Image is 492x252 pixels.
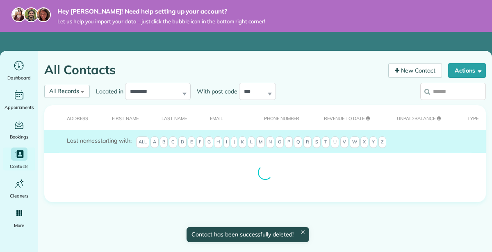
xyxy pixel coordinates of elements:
span: R [303,136,312,148]
strong: Hey [PERSON_NAME]! Need help setting up your account? [57,7,265,16]
th: Address [44,105,99,130]
span: Last names [67,137,98,144]
button: Actions [448,63,486,78]
span: O [276,136,284,148]
label: Located in [90,87,125,95]
a: Cleaners [3,177,35,200]
span: W [350,136,360,148]
label: With post code [191,87,239,95]
img: maria-72a9807cf96188c08ef61303f053569d2e2a8a1cde33d635c8a3ac13582a053d.jpg [11,7,26,22]
span: Q [294,136,302,148]
img: jorge-587dff0eeaa6aab1f244e6dc62b8924c3b6ad411094392a53c71c6c4a576187d.jpg [24,7,39,22]
span: A [150,136,159,148]
span: Let us help you import your data - just click the bubble icon in the bottom right corner! [57,18,265,25]
a: Dashboard [3,59,35,82]
span: L [248,136,255,148]
span: E [188,136,195,148]
a: Appointments [3,89,35,111]
span: S [313,136,321,148]
span: All [136,136,149,148]
th: Last Name [149,105,197,130]
span: V [340,136,348,148]
th: First Name [99,105,149,130]
span: Y [369,136,377,148]
span: I [223,136,230,148]
span: N [266,136,274,148]
span: P [285,136,293,148]
span: Appointments [5,103,34,111]
span: Bookings [10,133,29,141]
span: Dashboard [7,74,31,82]
span: J [231,136,237,148]
span: Cleaners [10,192,28,200]
th: Type [455,105,486,130]
span: Contacts [10,162,28,170]
a: Contacts [3,148,35,170]
span: C [169,136,177,148]
span: U [331,136,339,148]
span: M [256,136,265,148]
span: Z [378,136,386,148]
span: More [14,221,24,229]
th: Email [197,105,251,130]
th: Revenue to Date [311,105,384,130]
span: T [322,136,330,148]
h1: All Contacts [44,63,382,77]
span: B [160,136,168,148]
th: Unpaid Balance [384,105,455,130]
span: H [214,136,222,148]
th: Phone number [251,105,311,130]
a: Bookings [3,118,35,141]
span: K [239,136,246,148]
label: starting with: [67,136,132,145]
span: F [196,136,204,148]
div: Contact has been successfully deleted! [187,227,309,242]
span: All Records [49,87,79,95]
img: michelle-19f622bdf1676172e81f8f8fba1fb50e276960ebfe0243fe18214015130c80e4.jpg [36,7,51,22]
span: X [360,136,368,148]
span: G [205,136,213,148]
a: New Contact [388,63,442,78]
span: D [178,136,187,148]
